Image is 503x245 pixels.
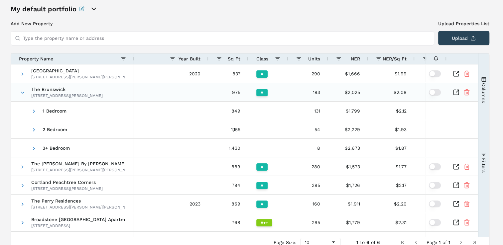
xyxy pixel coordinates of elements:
button: Remove Property From Portfolio [463,219,470,226]
div: 2023 [162,195,208,213]
span: 3+ Bedroom [43,145,70,151]
span: Filters [481,158,486,172]
div: A [256,201,268,208]
h1: My default portfolio [11,4,76,14]
span: to [360,240,365,245]
button: Rename this portfolio [79,4,84,14]
div: 794 [208,176,248,194]
a: Inspect Comparable [453,70,459,77]
span: 1 [439,240,441,245]
div: Page Size: [274,240,297,245]
span: Property Name [19,56,53,61]
div: [STREET_ADDRESS][PERSON_NAME] [31,186,103,191]
span: 1 [356,240,358,245]
span: NER/Sq Ft [383,56,407,61]
a: Inspect Comparable [453,201,459,207]
div: 1,430 [208,139,248,157]
div: A [256,182,268,189]
div: 280 [288,157,328,176]
label: Upload Properties List [438,20,489,27]
div: $1,726 [328,176,368,194]
div: -0.08% [415,157,488,176]
span: Year Built [179,56,200,61]
div: - [415,139,488,157]
div: 193 [288,83,328,101]
button: open portfolio options [90,5,98,13]
div: [STREET_ADDRESS][PERSON_NAME][PERSON_NAME] [31,167,125,173]
span: 6 [377,240,380,245]
div: [STREET_ADDRESS] [31,223,125,228]
span: The [PERSON_NAME] By [PERSON_NAME] [31,161,125,166]
span: NER [351,56,360,61]
div: A [256,89,268,96]
div: 290 [288,64,328,83]
div: $1.99 [368,64,415,83]
div: $1,799 [328,102,368,120]
div: 837 [208,64,248,83]
div: 295 [288,176,328,194]
div: $1,779 [328,213,368,231]
div: 295 [288,213,328,231]
div: 10 [305,240,331,245]
div: $1,573 [328,157,368,176]
div: 160 [288,195,328,213]
button: Remove Property From Portfolio [463,201,470,207]
div: A [256,70,268,78]
a: Inspect Comparable [453,163,459,170]
span: Units [308,56,320,61]
span: The Perry Residences [31,199,125,203]
div: A++ [256,219,272,226]
div: 849 [208,102,248,120]
span: [GEOGRAPHIC_DATA] [31,68,125,73]
div: $1.77 [368,157,415,176]
div: A [256,163,268,171]
span: of [442,240,447,245]
button: Remove Property From Portfolio [463,89,470,96]
div: 975 [208,83,248,101]
div: $1.93 [368,120,415,138]
div: [STREET_ADDRESS][PERSON_NAME] [31,93,103,98]
span: 1 Bedroom [43,108,66,114]
div: -0.20% [415,213,488,231]
button: Remove Property From Portfolio [463,163,470,170]
div: [STREET_ADDRESS][PERSON_NAME][PERSON_NAME] [31,204,125,210]
div: 54 [288,120,328,138]
span: 1 [448,240,450,245]
div: $2.20 [368,195,415,213]
button: Remove Property From Portfolio [463,70,470,77]
div: $2.31 [368,213,415,231]
div: $2.08 [368,83,415,101]
div: Last Page [472,240,477,245]
div: $1,666 [328,64,368,83]
div: 889 [208,157,248,176]
div: $2,673 [328,139,368,157]
div: 2020 [162,64,208,83]
button: Remove Property From Portfolio [463,182,470,189]
div: 8 [288,139,328,157]
div: +0.09% [415,195,488,213]
div: +0.24% [415,176,488,194]
h3: Add New Property [11,20,434,27]
div: $2,025 [328,83,368,101]
span: The Brunswick [31,87,103,92]
span: of [371,240,375,245]
div: Previous Page [413,240,419,245]
div: +0.02% [415,64,488,83]
a: Inspect Comparable [453,219,459,226]
div: [STREET_ADDRESS][PERSON_NAME][PERSON_NAME] [31,74,125,80]
div: Next Page [458,240,464,245]
span: 6 [366,240,369,245]
div: First Page [400,240,405,245]
div: $2.12 [368,102,415,120]
div: $2,229 [328,120,368,138]
div: 768 [208,213,248,231]
span: Broadstone [GEOGRAPHIC_DATA] Apartments [31,217,125,222]
div: $2.17 [368,176,415,194]
div: $1,911 [328,195,368,213]
div: 869 [208,195,248,213]
a: Inspect Comparable [453,89,459,96]
div: - [415,83,488,101]
button: Upload [438,31,489,45]
div: - [415,120,488,138]
div: $1.87 [368,139,415,157]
